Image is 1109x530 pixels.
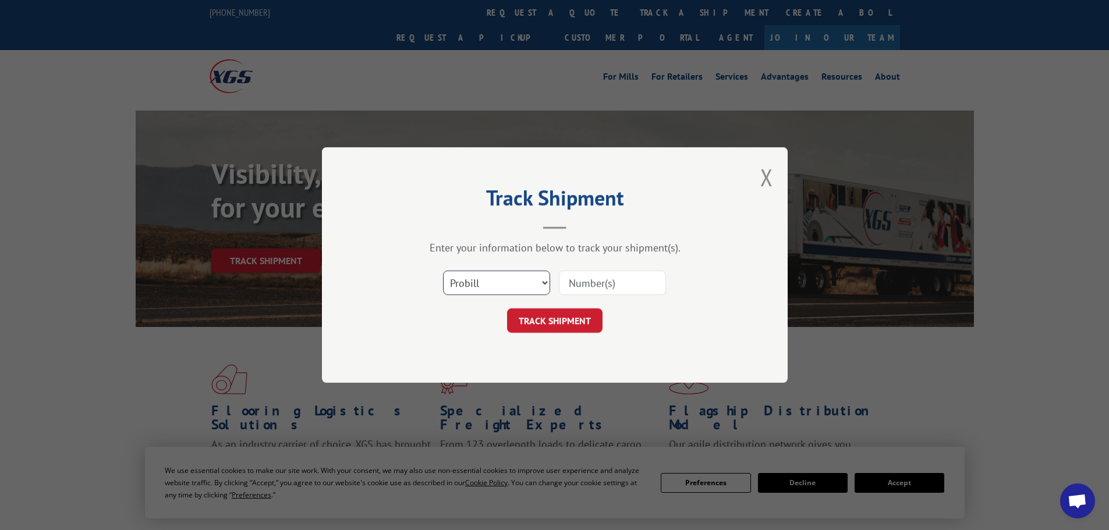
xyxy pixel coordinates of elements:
[380,190,729,212] h2: Track Shipment
[1060,483,1095,518] div: Open chat
[559,271,666,295] input: Number(s)
[760,162,773,193] button: Close modal
[507,308,603,333] button: TRACK SHIPMENT
[380,241,729,254] div: Enter your information below to track your shipment(s).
